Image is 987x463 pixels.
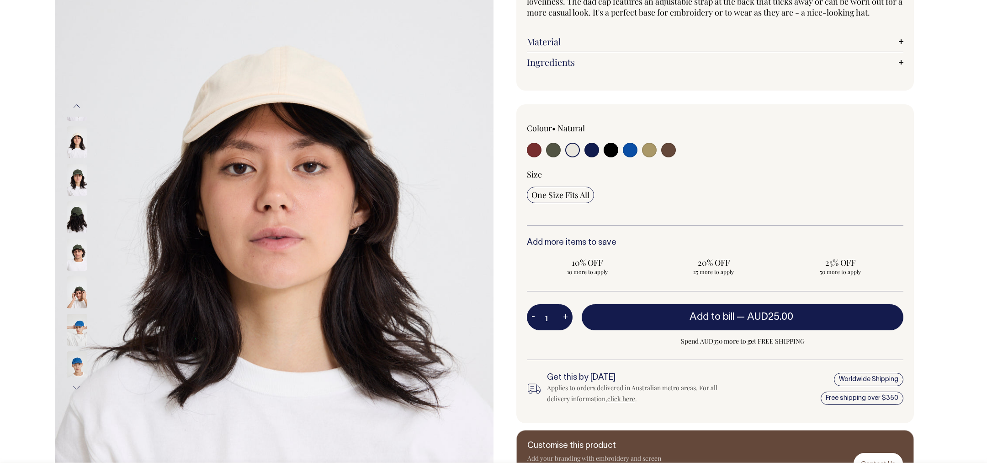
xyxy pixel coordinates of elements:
img: worker-blue [67,314,87,346]
span: Add to bill [690,312,734,322]
span: 10% OFF [531,257,643,268]
span: 10 more to apply [531,268,643,275]
span: AUD25.00 [747,312,793,322]
a: Material [527,36,903,47]
span: 50 more to apply [784,268,896,275]
button: Add to bill —AUD25.00 [582,304,903,330]
label: Natural [557,123,585,134]
img: olive [67,164,87,196]
span: 25% OFF [784,257,896,268]
div: Colour [527,123,678,134]
span: Spend AUD350 more to get FREE SHIPPING [582,336,903,347]
button: + [558,308,573,327]
input: 10% OFF 10 more to apply [527,254,648,278]
span: • [552,123,556,134]
h6: Get this by [DATE] [547,373,732,382]
span: 25 more to apply [658,268,770,275]
img: worker-blue [67,351,87,383]
a: Ingredients [527,57,903,68]
span: One Size Fits All [531,189,589,200]
img: olive [67,201,87,233]
img: olive [67,239,87,271]
h6: Add more items to save [527,238,903,248]
input: 20% OFF 25 more to apply [653,254,775,278]
h6: Customise this product [527,441,674,451]
span: 20% OFF [658,257,770,268]
input: 25% OFF 50 more to apply [780,254,901,278]
span: — [737,312,796,322]
div: Applies to orders delivered in Australian metro areas. For all delivery information, . [547,382,732,404]
button: - [527,308,540,327]
img: olive [67,276,87,308]
button: Previous [70,96,84,117]
input: One Size Fits All [527,187,594,203]
button: Next [70,377,84,398]
a: click here [607,394,635,403]
img: natural [67,126,87,158]
div: Size [527,169,903,180]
